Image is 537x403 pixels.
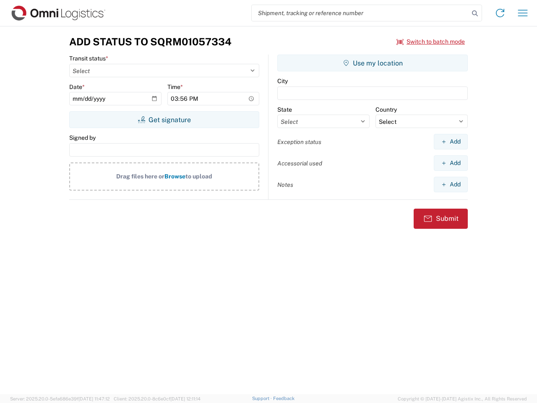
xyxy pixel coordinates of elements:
label: Accessorial used [277,160,322,167]
button: Switch to batch mode [396,35,465,49]
span: Copyright © [DATE]-[DATE] Agistix Inc., All Rights Reserved [398,395,527,403]
label: Transit status [69,55,108,62]
label: City [277,77,288,85]
span: [DATE] 11:47:12 [78,396,110,401]
label: Signed by [69,134,96,141]
a: Feedback [273,396,295,401]
button: Submit [414,209,468,229]
span: to upload [185,173,212,180]
label: Notes [277,181,293,188]
button: Add [434,155,468,171]
label: Exception status [277,138,321,146]
label: State [277,106,292,113]
button: Use my location [277,55,468,71]
span: Server: 2025.20.0-5efa686e39f [10,396,110,401]
label: Time [167,83,183,91]
span: Client: 2025.20.0-8c6e0cf [114,396,201,401]
span: Browse [164,173,185,180]
label: Date [69,83,85,91]
span: [DATE] 12:11:14 [170,396,201,401]
button: Get signature [69,111,259,128]
h3: Add Status to SQRM01057334 [69,36,232,48]
span: Drag files here or [116,173,164,180]
button: Add [434,177,468,192]
a: Support [252,396,273,401]
input: Shipment, tracking or reference number [252,5,469,21]
label: Country [375,106,397,113]
button: Add [434,134,468,149]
